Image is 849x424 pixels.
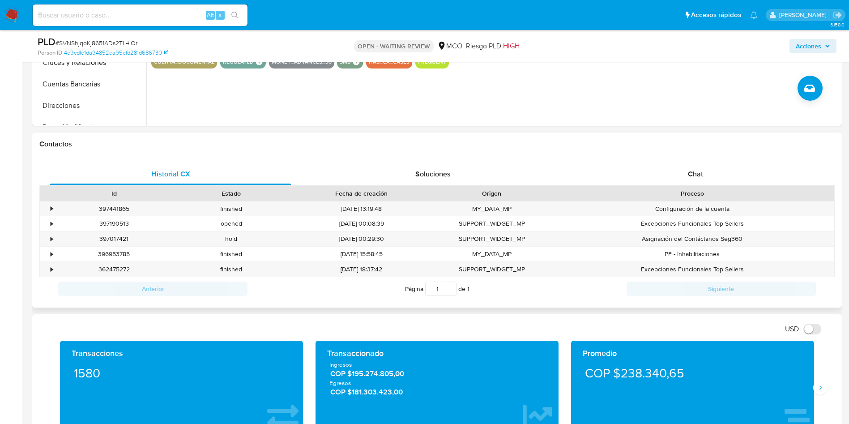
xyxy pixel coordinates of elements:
[151,169,190,179] span: Historial CX
[51,219,53,228] div: •
[179,189,284,198] div: Estado
[550,247,834,261] div: PF - Inhabilitaciones
[750,11,758,19] a: Notificaciones
[58,282,247,296] button: Anterior
[296,189,427,198] div: Fecha de creación
[207,11,214,19] span: Alt
[433,231,550,246] div: SUPPORT_WIDGET_MP
[627,282,816,296] button: Siguiente
[405,282,469,296] span: Página de
[38,34,55,49] b: PLD
[439,189,544,198] div: Origen
[796,39,821,53] span: Acciones
[779,11,830,19] p: damian.rodriguez@mercadolibre.com
[833,10,842,20] a: Salir
[226,9,244,21] button: search-icon
[64,49,168,57] a: 4e9cdfe1da94852ea95efd281d686730
[433,216,550,231] div: SUPPORT_WIDGET_MP
[557,189,828,198] div: Proceso
[290,201,433,216] div: [DATE] 13:19:48
[433,262,550,277] div: SUPPORT_WIDGET_MP
[466,41,520,51] span: Riesgo PLD:
[173,216,290,231] div: opened
[173,262,290,277] div: finished
[34,116,146,138] button: Datos Modificados
[433,201,550,216] div: MY_DATA_MP
[51,265,53,274] div: •
[550,201,834,216] div: Configuración de la cuenta
[290,216,433,231] div: [DATE] 00:08:39
[691,10,741,20] span: Accesos rápidos
[34,95,146,116] button: Direcciones
[51,250,53,258] div: •
[55,262,173,277] div: 362475272
[33,9,247,21] input: Buscar usuario o caso...
[34,73,146,95] button: Cuentas Bancarias
[550,216,834,231] div: Excepciones Funcionales Top Sellers
[173,201,290,216] div: finished
[219,11,222,19] span: s
[467,284,469,293] span: 1
[503,41,520,51] span: HIGH
[290,262,433,277] div: [DATE] 18:37:42
[51,235,53,243] div: •
[38,49,62,57] b: Person ID
[433,247,550,261] div: MY_DATA_MP
[290,231,433,246] div: [DATE] 00:29:30
[550,262,834,277] div: Excepciones Funcionales Top Sellers
[290,247,433,261] div: [DATE] 15:58:45
[39,140,835,149] h1: Contactos
[173,247,290,261] div: finished
[55,231,173,246] div: 397017421
[415,169,451,179] span: Soluciones
[550,231,834,246] div: Asignación del Contáctanos Seg360
[354,40,434,52] p: OPEN - WAITING REVIEW
[437,41,462,51] div: MCO
[55,216,173,231] div: 397190513
[51,205,53,213] div: •
[55,201,173,216] div: 397441865
[55,247,173,261] div: 396953785
[688,169,703,179] span: Chat
[34,52,146,73] button: Cruces y Relaciones
[789,39,836,53] button: Acciones
[173,231,290,246] div: hold
[830,21,845,28] span: 3.158.0
[55,39,137,47] span: # SVNShjqoKj8651ADs2TL4IOr
[62,189,166,198] div: Id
